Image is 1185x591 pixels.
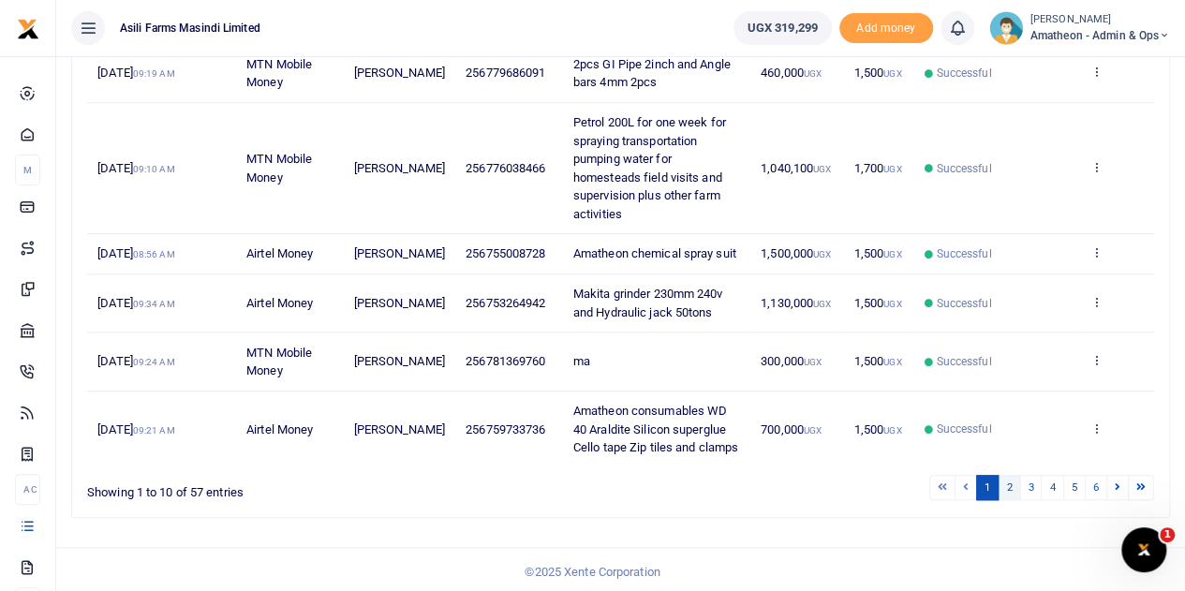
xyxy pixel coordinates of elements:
span: [PERSON_NAME] [353,354,444,368]
span: [DATE] [97,296,174,310]
span: 256753264942 [466,296,545,310]
a: logo-small logo-large logo-large [17,21,39,35]
a: profile-user [PERSON_NAME] Amatheon - Admin & Ops [989,11,1170,45]
span: [PERSON_NAME] [353,161,444,175]
a: 1 [976,475,999,500]
small: UGX [883,249,901,259]
span: Airtel Money [246,296,313,310]
span: 460,000 [761,66,822,80]
a: 4 [1041,475,1063,500]
small: [PERSON_NAME] [1030,12,1170,28]
a: UGX 319,299 [733,11,832,45]
span: 1,500 [854,66,902,80]
span: [DATE] [97,66,174,80]
span: 1,500 [854,296,902,310]
span: MTN Mobile Money [246,346,312,378]
span: [DATE] [97,354,174,368]
small: 08:56 AM [133,249,175,259]
small: UGX [813,299,831,309]
span: Amatheon - Admin & Ops [1030,27,1170,44]
span: [PERSON_NAME] [353,246,444,260]
small: UGX [804,357,822,367]
li: Ac [15,474,40,505]
span: 1,500,000 [761,246,831,260]
span: MTN Mobile Money [246,152,312,185]
span: UGX 319,299 [748,19,818,37]
img: logo-small [17,18,39,40]
span: 256779686091 [466,66,545,80]
span: 256755008728 [466,246,545,260]
span: [PERSON_NAME] [353,66,444,80]
small: UGX [883,68,901,79]
span: Successful [936,160,991,177]
small: 09:21 AM [133,425,175,436]
small: 09:24 AM [133,357,175,367]
span: 700,000 [761,422,822,436]
span: Successful [936,295,991,312]
span: [DATE] [97,422,174,436]
small: UGX [883,425,901,436]
small: 09:10 AM [133,164,175,174]
a: 6 [1085,475,1107,500]
span: Makita grinder 230mm 240v and Hydraulic jack 50tons [573,287,723,319]
li: Toup your wallet [839,13,933,44]
span: 1,500 [854,422,902,436]
small: UGX [813,249,831,259]
span: Successful [936,65,991,81]
span: Successful [936,353,991,370]
small: 09:19 AM [133,68,175,79]
span: Airtel Money [246,246,313,260]
small: UGX [804,425,822,436]
span: [DATE] [97,246,174,260]
span: Successful [936,421,991,437]
span: Add money [839,13,933,44]
div: Showing 1 to 10 of 57 entries [87,473,525,502]
small: UGX [883,299,901,309]
img: profile-user [989,11,1023,45]
li: Wallet ballance [726,11,839,45]
iframe: Intercom live chat [1121,527,1166,572]
span: Airtel Money [246,422,313,436]
span: 1,040,100 [761,161,831,175]
span: 256781369760 [466,354,545,368]
small: UGX [813,164,831,174]
span: 1,130,000 [761,296,831,310]
span: 1 [1160,527,1175,542]
span: Successful [936,245,991,262]
span: Petrol 200L for one week for spraying transportation pumping water for homesteads field visits an... [573,115,726,221]
small: 09:34 AM [133,299,175,309]
a: Add money [839,20,933,34]
span: 1,500 [854,246,902,260]
span: 1,500 [854,354,902,368]
span: [DATE] [97,161,174,175]
span: Amatheon chemical spray suit [573,246,736,260]
a: 5 [1063,475,1086,500]
span: 256776038466 [466,161,545,175]
small: UGX [883,164,901,174]
small: UGX [804,68,822,79]
span: [PERSON_NAME] [353,296,444,310]
a: 2 [998,475,1020,500]
span: [PERSON_NAME] [353,422,444,436]
span: Amatheon consumables WD 40 Araldite Silicon superglue Cello tape Zip tiles and clamps [573,404,738,454]
li: M [15,155,40,185]
span: ma [573,354,590,368]
span: 300,000 [761,354,822,368]
span: 1,700 [854,161,902,175]
span: 256759733736 [466,422,545,436]
a: 3 [1019,475,1042,500]
small: UGX [883,357,901,367]
span: Asili Farms Masindi Limited [112,20,268,37]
